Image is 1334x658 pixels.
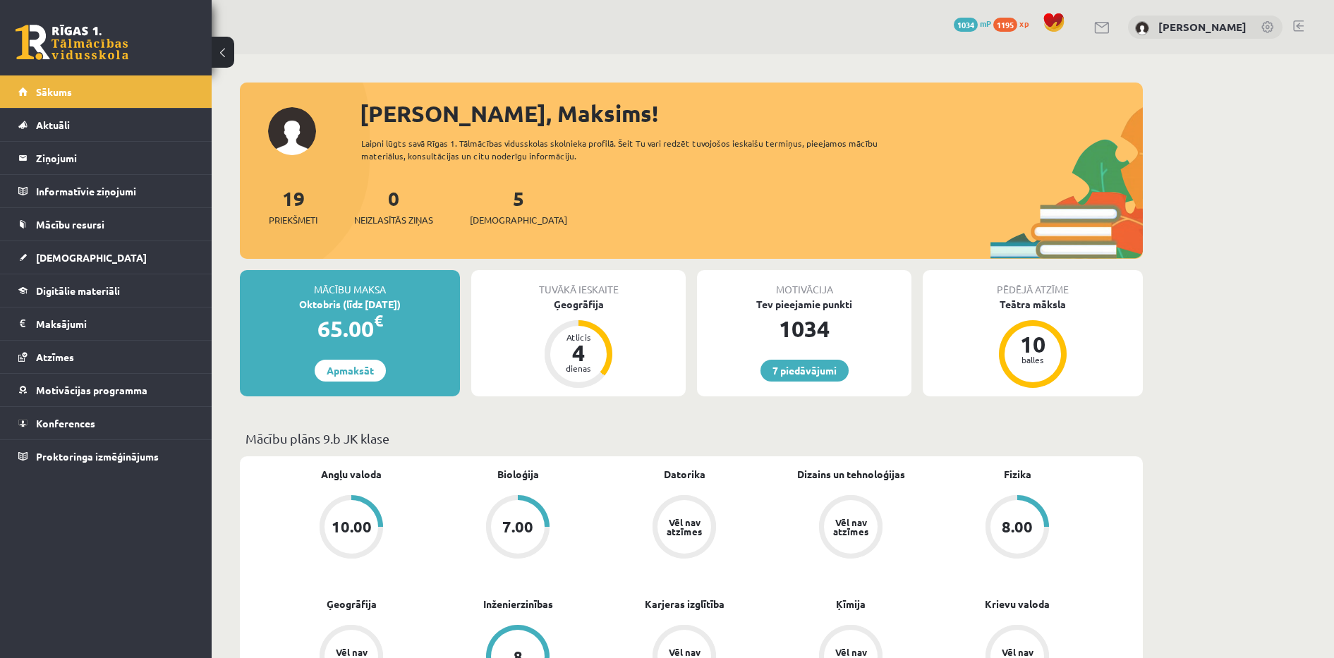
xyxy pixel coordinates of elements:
div: Ģeogrāfija [471,297,686,312]
a: Krievu valoda [985,597,1050,611]
a: Karjeras izglītība [645,597,724,611]
a: Apmaksāt [315,360,386,382]
a: Ķīmija [836,597,866,611]
a: [PERSON_NAME] [1158,20,1247,34]
span: Aktuāli [36,118,70,131]
span: xp [1019,18,1029,29]
legend: Maksājumi [36,307,194,340]
a: 8.00 [934,495,1100,561]
a: Informatīvie ziņojumi [18,175,194,207]
span: [DEMOGRAPHIC_DATA] [36,251,147,264]
a: Mācību resursi [18,208,194,240]
p: Mācību plāns 9.b JK klase [245,429,1137,448]
span: Konferences [36,417,95,429]
span: Sākums [36,85,72,98]
div: Motivācija [697,270,911,297]
div: 65.00 [240,312,460,346]
span: 1195 [993,18,1017,32]
span: € [374,310,383,331]
a: Ģeogrāfija [327,597,377,611]
a: Fizika [1004,467,1031,482]
a: Digitālie materiāli [18,274,194,307]
a: 7.00 [435,495,601,561]
div: Tev pieejamie punkti [697,297,911,312]
a: Inženierzinības [483,597,553,611]
div: Tuvākā ieskaite [471,270,686,297]
a: Bioloģija [497,467,539,482]
span: Proktoringa izmēģinājums [36,450,159,463]
div: Teātra māksla [923,297,1143,312]
span: Priekšmeti [269,213,317,227]
div: Pēdējā atzīme [923,270,1143,297]
span: 1034 [954,18,978,32]
a: Sākums [18,75,194,108]
a: 10.00 [268,495,435,561]
legend: Informatīvie ziņojumi [36,175,194,207]
span: Motivācijas programma [36,384,147,396]
a: Ziņojumi [18,142,194,174]
a: Ģeogrāfija Atlicis 4 dienas [471,297,686,390]
span: [DEMOGRAPHIC_DATA] [470,213,567,227]
div: Atlicis [557,333,600,341]
a: 5[DEMOGRAPHIC_DATA] [470,185,567,227]
a: Motivācijas programma [18,374,194,406]
img: Maksims Nevedomijs [1135,21,1149,35]
div: 4 [557,341,600,364]
a: Rīgas 1. Tālmācības vidusskola [16,25,128,60]
div: balles [1012,355,1054,364]
div: 1034 [697,312,911,346]
div: 7.00 [502,519,533,535]
a: 1195 xp [993,18,1036,29]
div: 8.00 [1002,519,1033,535]
div: Laipni lūgts savā Rīgas 1. Tālmācības vidusskolas skolnieka profilā. Šeit Tu vari redzēt tuvojošo... [361,137,903,162]
span: Neizlasītās ziņas [354,213,433,227]
legend: Ziņojumi [36,142,194,174]
a: Atzīmes [18,341,194,373]
span: mP [980,18,991,29]
a: Datorika [664,467,705,482]
a: Maksājumi [18,307,194,340]
div: Vēl nav atzīmes [831,518,871,536]
a: Proktoringa izmēģinājums [18,440,194,473]
a: Vēl nav atzīmes [601,495,768,561]
div: Mācību maksa [240,270,460,297]
div: Vēl nav atzīmes [665,518,704,536]
a: 19Priekšmeti [269,185,317,227]
div: [PERSON_NAME], Maksims! [360,97,1143,130]
a: 0Neizlasītās ziņas [354,185,433,227]
a: Aktuāli [18,109,194,141]
a: Dizains un tehnoloģijas [797,467,905,482]
a: Konferences [18,407,194,439]
span: Mācību resursi [36,218,104,231]
div: 10 [1012,333,1054,355]
span: Digitālie materiāli [36,284,120,297]
div: dienas [557,364,600,372]
a: Teātra māksla 10 balles [923,297,1143,390]
div: 10.00 [332,519,372,535]
span: Atzīmes [36,351,74,363]
a: Vēl nav atzīmes [768,495,934,561]
a: [DEMOGRAPHIC_DATA] [18,241,194,274]
div: Oktobris (līdz [DATE]) [240,297,460,312]
a: 7 piedāvājumi [760,360,849,382]
a: 1034 mP [954,18,991,29]
a: Angļu valoda [321,467,382,482]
